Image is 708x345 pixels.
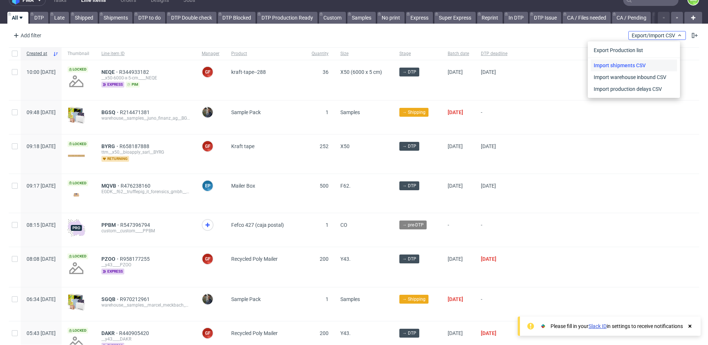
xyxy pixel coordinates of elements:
img: version_two_editor_design [67,190,85,200]
span: DTP deadline [481,51,507,57]
a: DTP Issue [530,12,561,24]
a: R214471381 [120,109,151,115]
span: [DATE] [448,109,463,115]
span: 09:18 [DATE] [27,143,56,149]
span: Y43. [340,330,351,336]
a: DTP Double check [167,12,216,24]
span: [DATE] [481,69,496,75]
a: In DTP [504,12,528,24]
a: No print [377,12,405,24]
span: kraft-tape--288 [231,69,266,75]
span: CO [340,222,347,228]
div: custom__custom____PPBM [101,228,190,234]
span: → pre-DTP [402,222,424,228]
a: All [7,12,28,24]
span: [DATE] [481,256,496,262]
span: Size [340,51,388,57]
span: Kraft tape [231,143,254,149]
span: → Shipping [402,296,426,303]
span: X50 [340,143,350,149]
figcaption: GF [202,254,213,264]
span: [DATE] [481,143,496,149]
span: [DATE] [481,330,496,336]
a: Reprint [477,12,503,24]
a: R476238160 [121,183,152,189]
a: R970212961 [120,296,151,302]
span: [DATE] [481,183,496,189]
span: 500 [320,183,329,189]
img: sample-icon.16e107be6ad460a3e330.png [67,293,85,311]
div: Export Production list [591,44,677,56]
a: NEQE [101,69,119,75]
img: Maciej Sobola [202,107,213,117]
div: warehouse__samples__marcel_meckbach__SGQB [101,302,190,308]
span: SGQB [101,296,120,302]
img: Maciej Sobola [202,294,213,304]
span: [DATE] [448,256,463,262]
span: Stage [399,51,436,57]
a: Import shipments CSV [591,59,677,71]
figcaption: GF [202,141,213,151]
a: Shipments [99,12,132,24]
span: 1 [326,109,329,115]
a: DAKR [101,330,119,336]
span: 200 [320,330,329,336]
div: Add filter [10,30,43,41]
a: R440905420 [119,330,150,336]
div: __y43____DAKR [101,336,190,342]
span: Sample Pack [231,296,261,302]
span: → DTP [402,143,416,150]
span: 09:48 [DATE] [27,109,56,115]
img: data [67,154,85,157]
img: Slack [539,322,547,330]
a: R547396794 [120,222,152,228]
span: 1 [326,296,329,302]
span: Locked [67,66,88,72]
span: F62. [340,183,351,189]
a: R658187888 [119,143,151,149]
span: [DATE] [448,69,463,75]
a: PPBM [101,222,120,228]
span: Line item ID [101,51,190,57]
a: CA / Files needed [563,12,611,24]
a: R344933182 [119,69,150,75]
a: BGSQ [101,109,120,115]
a: DTP [30,12,48,24]
span: - [481,296,507,312]
span: [DATE] [448,296,463,302]
img: pro-icon.017ec5509f39f3e742e3.png [67,219,85,237]
span: → DTP [402,256,416,262]
span: Batch date [448,51,469,57]
a: Slack ID [589,323,607,329]
span: X50 (6000 x 5 cm) [340,69,382,75]
div: Please fill in your in settings to receive notifications [551,322,683,330]
span: 05:43 [DATE] [27,330,56,336]
a: R958177255 [120,256,151,262]
span: → DTP [402,69,416,75]
span: BYRG [101,143,119,149]
a: MQVB [101,183,121,189]
a: CA / Pending [612,12,651,24]
span: Y43. [340,256,351,262]
span: 200 [320,256,329,262]
span: → Shipping [402,109,426,116]
span: Export/Import CSV [632,33,683,38]
span: 08:15 [DATE] [27,222,56,228]
span: Sample Pack [231,109,261,115]
span: 36 [323,69,329,75]
span: → DTP [402,330,416,337]
span: Product [231,51,300,57]
span: Fefco 427 (caja postal) [231,222,284,228]
span: express [101,269,124,274]
span: Samples [340,109,360,115]
span: PZOO [101,256,120,262]
a: DTP to do [134,12,165,24]
span: 1 [326,222,329,228]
